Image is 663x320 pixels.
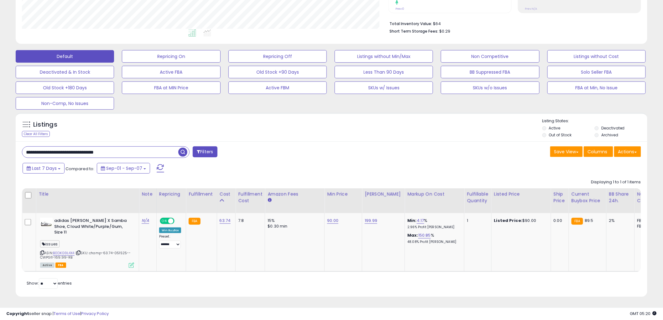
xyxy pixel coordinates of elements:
h5: Listings [33,120,57,129]
small: Amazon Fees. [268,197,271,203]
b: Total Inventory Value: [389,21,432,26]
div: % [407,218,459,229]
button: Old Stock +180 Days [16,81,114,94]
span: Columns [588,149,608,155]
a: Terms of Use [54,311,80,317]
div: Fulfillable Quantity [467,191,488,204]
div: Amazon Fees [268,191,322,197]
span: ON [160,218,168,224]
div: Clear All Filters [22,131,50,137]
b: Min: [407,218,417,223]
div: BB Share 24h. [609,191,632,204]
span: 2025-09-15 05:20 GMT [630,311,657,317]
label: Out of Stock [549,132,572,138]
div: 15% [268,218,320,223]
button: Repricing Off [228,50,327,63]
small: FBA [189,218,200,225]
button: Last 7 Days [23,163,65,174]
button: FBA at MIN Price [122,81,220,94]
div: Ship Price [554,191,566,204]
label: Archived [601,132,618,138]
span: Sep-01 - Sep-07 [106,165,142,171]
a: 63.74 [220,218,231,224]
div: Cost [220,191,233,197]
span: $0.29 [439,28,450,34]
a: 199.99 [365,218,377,224]
button: Repricing On [122,50,220,63]
b: Listed Price: [494,218,523,223]
a: 90.00 [327,218,338,224]
div: Preset: [159,234,181,249]
a: 150.85 [418,232,431,239]
div: 2% [609,218,630,223]
small: FBA [572,218,583,225]
div: Num of Comp. [637,191,660,204]
div: seller snap | | [6,311,109,317]
p: Listing States: [542,118,647,124]
button: Solo Seller FBA [547,66,646,78]
label: Deactivated [601,125,625,131]
button: FBA at Min, No Issue [547,81,646,94]
div: Fulfillment [189,191,214,197]
button: Old Stock +90 Days [228,66,327,78]
button: SKUs w/o Issues [441,81,539,94]
button: Deactivated & In Stock [16,66,114,78]
button: Listings without Min/Max [335,50,433,63]
div: Note [142,191,154,197]
a: Privacy Policy [81,311,109,317]
span: | SKU: champ-63.74-051525--CWPG11-169.99-RB [40,250,131,260]
button: Actions [614,146,641,157]
a: N/A [142,218,149,224]
div: ASIN: [40,218,134,267]
button: Columns [584,146,613,157]
button: BB Suppressed FBA [441,66,539,78]
b: Max: [407,232,418,238]
button: Save View [550,146,583,157]
button: SKUs w/ Issues [335,81,433,94]
div: FBM: 0 [637,223,658,229]
img: 31IoVVyvkHL._SL40_.jpg [40,218,53,227]
li: $64 [389,19,636,27]
div: % [407,233,459,244]
div: Repricing [159,191,184,197]
small: Prev: N/A [525,7,537,11]
div: Listed Price [494,191,548,197]
div: 1 [467,218,486,223]
div: 0.00 [554,218,564,223]
button: Filters [193,146,217,157]
span: 89.5 [585,218,593,223]
span: Show: entries [27,280,72,286]
button: Active FBA [122,66,220,78]
th: The percentage added to the cost of goods (COGS) that forms the calculator for Min & Max prices. [405,188,464,213]
span: Last 7 Days [32,165,57,171]
div: 7.8 [238,218,260,223]
a: 4.17 [417,218,424,224]
div: FBA: 3 [637,218,658,223]
button: Sep-01 - Sep-07 [97,163,150,174]
span: OFF [174,218,184,224]
button: Less Than 90 Days [335,66,433,78]
small: Prev: 0 [395,7,404,11]
button: Default [16,50,114,63]
button: Active FBM [228,81,327,94]
div: Current Buybox Price [572,191,604,204]
button: Listings without Cost [547,50,646,63]
div: Markup on Cost [407,191,462,197]
div: [PERSON_NAME] [365,191,402,197]
div: Displaying 1 to 1 of 1 items [591,179,641,185]
label: Active [549,125,561,131]
p: 2.96% Profit [PERSON_NAME] [407,225,459,229]
div: Title [39,191,136,197]
div: Fulfillment Cost [238,191,262,204]
button: Non Competitive [441,50,539,63]
div: $90.00 [494,218,546,223]
div: $0.30 min [268,223,320,229]
b: adidas [PERSON_NAME] X Samba Shoe, Cloud White/Purple/Gum, Size 11 [54,218,130,237]
span: FBA [55,263,66,268]
span: issues [40,240,60,248]
button: Non-Comp, No Issues [16,97,114,110]
a: B0DKG9L4X4 [53,250,75,256]
strong: Copyright [6,311,29,317]
span: Compared to: [65,166,94,172]
div: Win BuyBox [159,228,181,233]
